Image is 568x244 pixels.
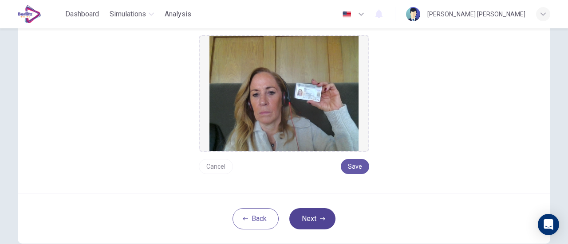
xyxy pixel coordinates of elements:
[209,36,359,151] img: preview screemshot
[427,9,525,19] div: [PERSON_NAME] [PERSON_NAME]
[18,5,41,23] img: EduSynch logo
[199,159,233,174] button: Cancel
[289,208,335,229] button: Next
[165,9,191,19] span: Analysis
[341,11,352,18] img: en
[106,6,158,22] button: Simulations
[18,5,62,23] a: EduSynch logo
[538,214,559,235] div: Open Intercom Messenger
[161,6,195,22] button: Analysis
[406,7,420,21] img: Profile picture
[62,6,103,22] button: Dashboard
[65,9,99,19] span: Dashboard
[233,208,279,229] button: Back
[341,159,369,174] button: Save
[110,9,146,19] span: Simulations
